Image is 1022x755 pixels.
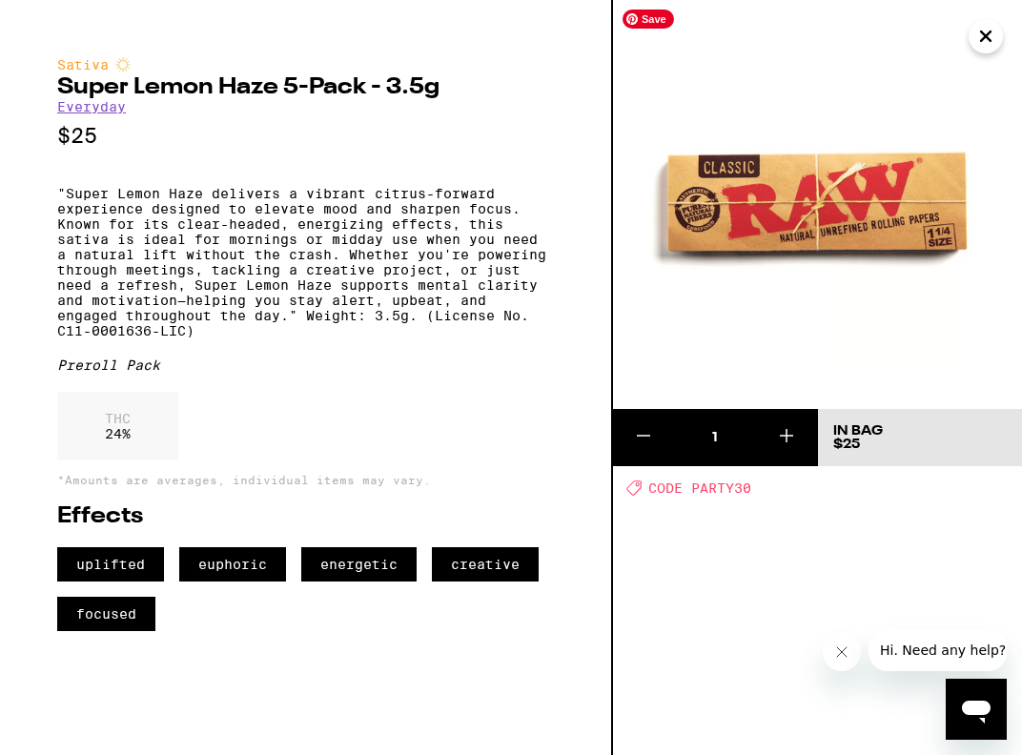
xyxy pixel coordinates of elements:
p: $25 [57,124,554,148]
span: CODE PARTY30 [648,480,751,496]
p: *Amounts are averages, individual items may vary. [57,474,554,486]
div: In Bag [833,424,883,438]
span: Save [623,10,674,29]
span: energetic [301,547,417,582]
button: In Bag$25 [818,409,1022,466]
iframe: Message from company [869,629,1007,671]
span: $25 [833,438,860,451]
span: euphoric [179,547,286,582]
p: THC [105,411,131,426]
div: 24 % [57,392,178,460]
h2: Super Lemon Haze 5-Pack - 3.5g [57,76,554,99]
div: Preroll Pack [57,357,554,373]
button: Close [969,19,1003,53]
img: sativaColor.svg [115,57,131,72]
span: creative [432,547,539,582]
h2: Effects [57,505,554,528]
div: Sativa [57,57,554,72]
iframe: Button to launch messaging window [946,679,1007,740]
span: focused [57,597,155,631]
a: Everyday [57,99,126,114]
span: uplifted [57,547,164,582]
p: "Super Lemon Haze delivers a vibrant citrus-forward experience designed to elevate mood and sharp... [57,186,554,338]
iframe: Close message [823,633,861,671]
div: 1 [675,428,757,447]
